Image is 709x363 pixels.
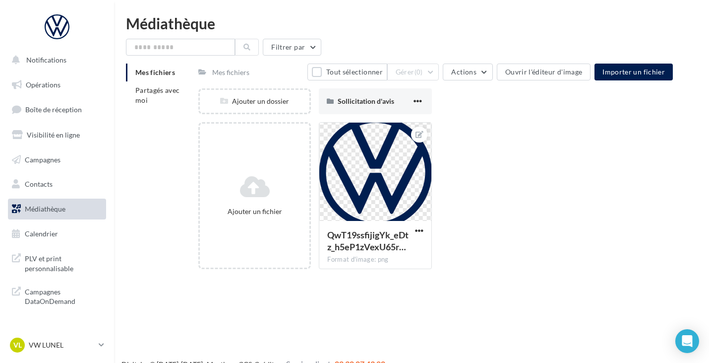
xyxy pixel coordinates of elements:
[27,131,80,139] span: Visibilité en ligne
[327,255,423,264] div: Format d'image: png
[6,125,108,145] a: Visibilité en ligne
[594,64,673,80] button: Importer un fichier
[387,64,439,80] button: Gérer(0)
[25,205,65,213] span: Médiathèque
[26,80,60,89] span: Opérations
[212,68,249,77] div: Mes fichiers
[6,149,108,170] a: Campagnes
[6,248,108,277] a: PLV et print personnalisable
[443,64,492,80] button: Actions
[6,281,108,310] a: Campagnes DataOnDemand
[8,336,106,355] a: VL VW LUNEL
[497,64,591,80] button: Ouvrir l'éditeur d'image
[26,56,66,64] span: Notifications
[25,180,53,188] span: Contacts
[25,229,58,238] span: Calendrier
[307,64,387,80] button: Tout sélectionner
[200,96,309,106] div: Ajouter un dossier
[263,39,321,56] button: Filtrer par
[602,68,665,76] span: Importer un fichier
[25,285,102,306] span: Campagnes DataOnDemand
[126,16,697,31] div: Médiathèque
[6,50,104,71] button: Notifications
[135,68,175,76] span: Mes fichiers
[13,340,22,350] span: VL
[135,86,180,104] span: Partagés avec moi
[25,252,102,273] span: PLV et print personnalisable
[338,97,394,105] span: Sollicitation d'avis
[25,155,60,163] span: Campagnes
[414,68,423,76] span: (0)
[204,207,305,217] div: Ajouter un fichier
[6,74,108,95] a: Opérations
[6,199,108,219] a: Médiathèque
[25,105,82,114] span: Boîte de réception
[451,68,476,76] span: Actions
[327,229,409,252] span: QwT19ssfijigYk_eDtz_h5eP1zVexU65rL4k1jvdCLZ0xm10jEgPgJ8Fk0RD8yn8uCLsZDRwCyEpsccKPg=s0
[6,223,108,244] a: Calendrier
[6,99,108,120] a: Boîte de réception
[29,340,95,350] p: VW LUNEL
[6,174,108,195] a: Contacts
[675,329,699,353] div: Open Intercom Messenger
